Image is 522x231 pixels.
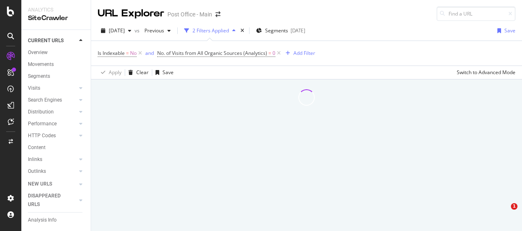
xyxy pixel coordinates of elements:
button: Add Filter [282,48,315,58]
button: Apply [98,66,121,79]
span: Previous [141,27,164,34]
button: Save [152,66,174,79]
span: No. of Visits from All Organic Sources (Analytics) [157,50,267,57]
div: Save [163,69,174,76]
div: Analytics [28,7,84,14]
div: Segments [28,72,50,81]
div: times [239,27,246,35]
span: 1 [511,203,517,210]
span: No [130,48,137,59]
div: CURRENT URLS [28,36,64,45]
a: Inlinks [28,155,77,164]
div: Outlinks [28,167,46,176]
div: arrow-right-arrow-left [215,11,220,17]
a: Content [28,143,85,152]
a: Overview [28,48,85,57]
div: SiteCrawler [28,14,84,23]
a: Segments [28,72,85,81]
input: Find a URL [437,7,515,21]
div: 2 Filters Applied [192,27,229,34]
div: Movements [28,60,54,69]
a: Search Engines [28,96,77,104]
a: Distribution [28,108,77,116]
button: 2 Filters Applied [181,24,239,37]
div: HTTP Codes [28,131,56,140]
div: Overview [28,48,48,57]
button: and [145,49,154,57]
div: Add Filter [293,50,315,57]
span: = [126,50,129,57]
span: vs [135,27,141,34]
a: HTTP Codes [28,131,77,140]
div: Post Office - Main [167,10,212,18]
iframe: Intercom live chat [494,203,514,223]
a: CURRENT URLS [28,36,77,45]
div: Analysis Info [28,216,57,224]
a: Analysis Info [28,216,85,224]
span: 0 [272,48,275,59]
div: NEW URLS [28,180,52,188]
a: Performance [28,120,77,128]
a: Outlinks [28,167,77,176]
span: = [268,50,271,57]
div: Switch to Advanced Mode [457,69,515,76]
div: Save [504,27,515,34]
div: URL Explorer [98,7,164,20]
button: Switch to Advanced Mode [453,66,515,79]
div: Distribution [28,108,54,116]
button: [DATE] [98,24,135,37]
div: Content [28,143,46,152]
div: Search Engines [28,96,62,104]
div: Clear [136,69,149,76]
a: Movements [28,60,85,69]
div: Inlinks [28,155,42,164]
span: Is Indexable [98,50,125,57]
button: Save [494,24,515,37]
a: NEW URLS [28,180,77,188]
div: DISAPPEARED URLS [28,192,69,209]
div: Apply [109,69,121,76]
span: 2025 Sep. 8th [109,27,125,34]
a: DISAPPEARED URLS [28,192,77,209]
div: [DATE] [291,27,305,34]
div: Visits [28,84,40,93]
div: and [145,50,154,57]
div: Performance [28,120,57,128]
a: Visits [28,84,77,93]
button: Previous [141,24,174,37]
span: Segments [265,27,288,34]
button: Clear [125,66,149,79]
button: Segments[DATE] [253,24,309,37]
